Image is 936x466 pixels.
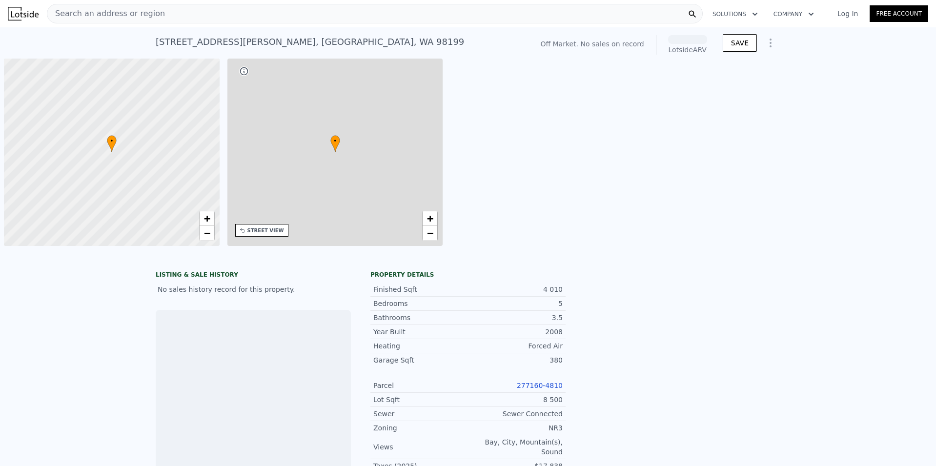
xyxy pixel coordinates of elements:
div: Sewer Connected [468,409,563,419]
span: • [107,137,117,145]
span: − [427,227,433,239]
div: 4 010 [468,284,563,294]
div: • [330,135,340,152]
div: Garage Sqft [373,355,468,365]
img: Lotside [8,7,39,20]
div: 2008 [468,327,563,337]
span: + [203,212,210,224]
button: Solutions [705,5,766,23]
div: Zoning [373,423,468,433]
div: [STREET_ADDRESS][PERSON_NAME] , [GEOGRAPHIC_DATA] , WA 98199 [156,35,464,49]
div: Lot Sqft [373,395,468,405]
div: Finished Sqft [373,284,468,294]
span: Search an address or region [47,8,165,20]
a: Zoom out [200,226,214,241]
div: Lotside ARV [668,45,707,55]
div: Off Market. No sales on record [540,39,644,49]
button: Show Options [761,33,780,53]
button: Company [766,5,822,23]
span: − [203,227,210,239]
div: LISTING & SALE HISTORY [156,271,351,281]
div: Bathrooms [373,313,468,323]
div: No sales history record for this property. [156,281,351,298]
div: Heating [373,341,468,351]
div: Forced Air [468,341,563,351]
a: Log In [826,9,870,19]
div: Year Built [373,327,468,337]
div: Bay, City, Mountain(s), Sound [468,437,563,457]
div: Parcel [373,381,468,390]
div: 3.5 [468,313,563,323]
a: Zoom out [423,226,437,241]
span: + [427,212,433,224]
a: 277160-4810 [517,382,563,389]
a: Zoom in [423,211,437,226]
div: 380 [468,355,563,365]
button: SAVE [723,34,757,52]
div: • [107,135,117,152]
div: NR3 [468,423,563,433]
div: STREET VIEW [247,227,284,234]
div: Property details [370,271,566,279]
div: Views [373,442,468,452]
div: Sewer [373,409,468,419]
div: 8 500 [468,395,563,405]
span: • [330,137,340,145]
a: Zoom in [200,211,214,226]
a: Free Account [870,5,928,22]
div: Bedrooms [373,299,468,308]
div: 5 [468,299,563,308]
